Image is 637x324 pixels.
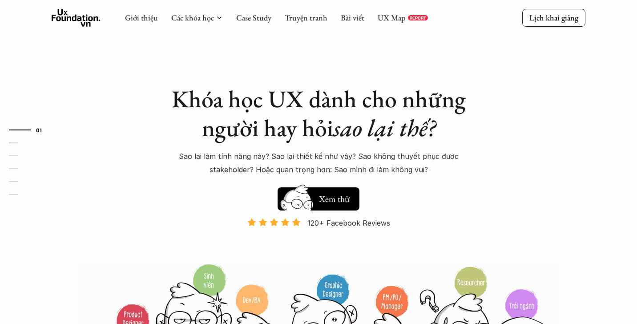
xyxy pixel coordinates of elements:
a: Các khóa học [171,12,214,23]
a: Bài viết [341,12,364,23]
a: Xem thử [278,183,359,211]
a: Truyện tranh [285,12,327,23]
h1: Khóa học UX dành cho những người hay hỏi [163,85,474,142]
a: 01 [9,125,51,135]
h5: Xem thử [318,193,351,205]
p: Sao lại làm tính năng này? Sao lại thiết kế như vậy? Sao không thuyết phục được stakeholder? Hoặc... [163,150,474,177]
a: Giới thiệu [125,12,158,23]
a: UX Map [378,12,406,23]
a: 120+ Facebook Reviews [239,218,398,263]
a: Case Study [236,12,271,23]
p: Lịch khai giảng [529,12,578,23]
p: REPORT [410,15,426,20]
p: 120+ Facebook Reviews [307,216,390,230]
em: sao lại thế? [333,112,435,143]
strong: 01 [36,126,42,133]
a: Lịch khai giảng [522,9,585,26]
